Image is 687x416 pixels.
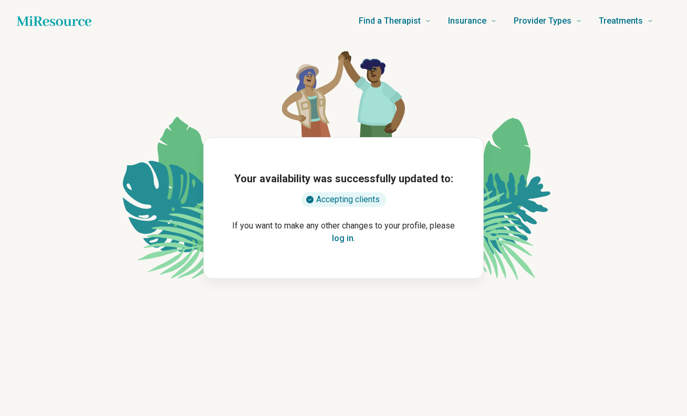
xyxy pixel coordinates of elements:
[234,171,453,186] h1: Your availability was successfully updated to:
[514,14,571,28] span: Provider Types
[599,14,643,28] span: Treatments
[359,14,421,28] span: Find a Therapist
[17,11,91,32] a: Home page
[301,192,386,207] div: Accepting clients
[448,14,486,28] span: Insurance
[332,232,353,245] button: log in
[221,220,466,245] p: If you want to make any other changes to your profile, please .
